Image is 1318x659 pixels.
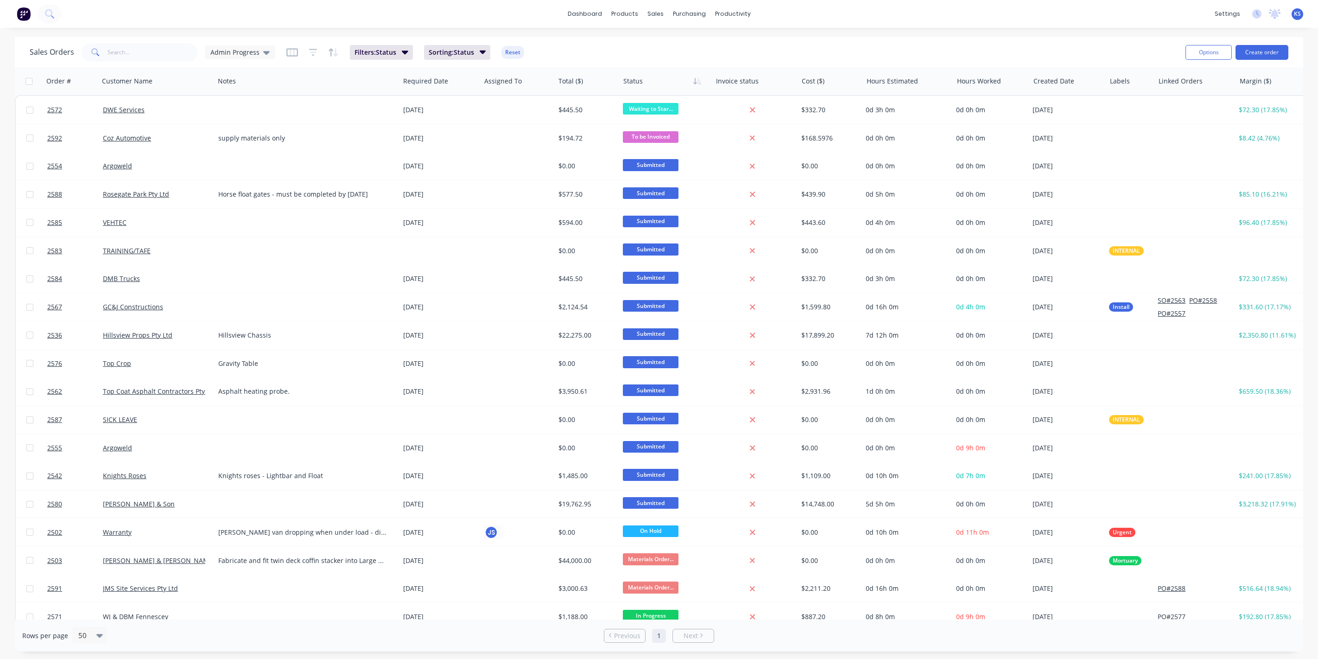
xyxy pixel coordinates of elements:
a: 2576 [47,350,103,377]
span: INTERNAL [1113,415,1140,424]
div: [DATE] [403,499,477,509]
div: $22,275.00 [558,331,613,340]
span: Submitted [623,356,678,368]
div: $443.60 [801,218,855,227]
div: [DATE] [1033,359,1102,368]
span: 2583 [47,246,62,256]
div: Invoice status [716,77,759,86]
a: [PERSON_NAME] & Son [103,499,175,508]
span: Next [684,631,698,640]
div: $0.00 [801,359,855,368]
div: $0.00 [801,246,855,256]
div: Hillsview Chassis [218,331,387,340]
a: 2542 [47,462,103,490]
a: Top Crop [103,359,131,368]
div: [DATE] [403,443,477,453]
div: Customer Name [102,77,152,86]
button: PO#2588 [1158,584,1185,593]
span: 2503 [47,556,62,565]
span: Submitted [623,469,678,480]
div: [DATE] [1033,612,1102,621]
div: supply materials only [218,134,387,143]
span: To be Invoiced [623,131,678,143]
div: [DATE] [403,274,477,283]
span: In Progress [623,610,678,621]
div: $0.00 [801,528,855,537]
div: 0d 5h 0m [866,190,944,199]
span: Submitted [623,159,678,171]
div: $659.50 (18.36%) [1239,387,1298,396]
div: 0d 0h 0m [866,134,944,143]
span: Submitted [623,384,678,396]
a: GC&J Constructions [103,302,163,311]
div: settings [1210,7,1245,21]
div: [DATE] [1033,471,1102,480]
div: [DATE] [1033,246,1102,256]
button: INTERNAL [1109,246,1144,256]
span: INTERNAL [1113,246,1140,256]
span: 0d 0h 0m [956,134,985,142]
span: Rows per page [22,631,68,640]
div: $96.40 (17.85%) [1239,218,1298,227]
div: Required Date [403,77,448,86]
a: Argoweld [103,161,132,170]
a: 2591 [47,575,103,602]
div: Order # [46,77,71,86]
span: 2584 [47,274,62,283]
div: Knights roses - Lightbar and Float [218,471,387,480]
span: Filters: Status [355,48,396,57]
span: Submitted [623,497,678,509]
div: [PERSON_NAME] van dropping when under load - diagnose, remove actuators to be sent away for repai... [218,528,387,537]
span: 2572 [47,105,62,115]
div: [DATE] [1033,274,1102,283]
div: $0.00 [801,161,855,171]
div: $1,599.80 [801,302,855,312]
span: 0d 9h 0m [956,443,985,452]
div: Fabricate and fit twin deck coffin stacker into Large electric Ford Van. [218,556,387,565]
a: 2562 [47,377,103,405]
span: 0d 9h 0m [956,612,985,621]
span: 0d 0h 0m [956,499,985,508]
div: 0d 16h 0m [866,584,944,593]
div: $2,124.54 [558,302,613,312]
div: Assigned To [484,77,522,86]
span: 0d 0h 0m [956,584,985,593]
div: $331.60 (17.17%) [1239,302,1298,312]
span: 0d 0h 0m [956,105,985,114]
button: Options [1185,45,1232,60]
button: Create order [1236,45,1288,60]
button: Install [1109,302,1133,312]
div: $0.00 [558,246,613,256]
span: 2585 [47,218,62,227]
div: 0d 8h 0m [866,612,944,621]
div: 1d 0h 0m [866,387,944,396]
span: Waiting to Star... [623,103,678,115]
span: 0d 0h 0m [956,190,985,198]
div: [DATE] [1033,499,1102,509]
div: [DATE] [403,471,477,480]
div: productivity [710,7,755,21]
div: [DATE] [1033,443,1102,453]
span: 0d 0h 0m [956,331,985,339]
a: 2592 [47,124,103,152]
span: Materials Order... [623,553,678,565]
span: Urgent [1113,528,1132,537]
span: Previous [614,631,640,640]
div: Created Date [1033,77,1074,86]
span: Submitted [623,328,678,340]
span: Materials Order... [623,582,678,593]
div: [DATE] [403,584,477,593]
button: SO#2563 [1158,296,1185,305]
div: [DATE] [1033,302,1102,312]
div: 0d 0h 0m [866,443,944,453]
div: [DATE] [1033,556,1102,565]
span: 0d 0h 0m [956,415,985,424]
div: $192.80 (17.85%) [1239,612,1298,621]
a: SICK LEAVE [103,415,137,424]
span: Mortuary [1113,556,1138,565]
div: 7d 12h 0m [866,331,944,340]
div: [DATE] [1033,161,1102,171]
span: KS [1294,10,1301,18]
div: $14,748.00 [801,499,855,509]
div: $0.00 [558,359,613,368]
